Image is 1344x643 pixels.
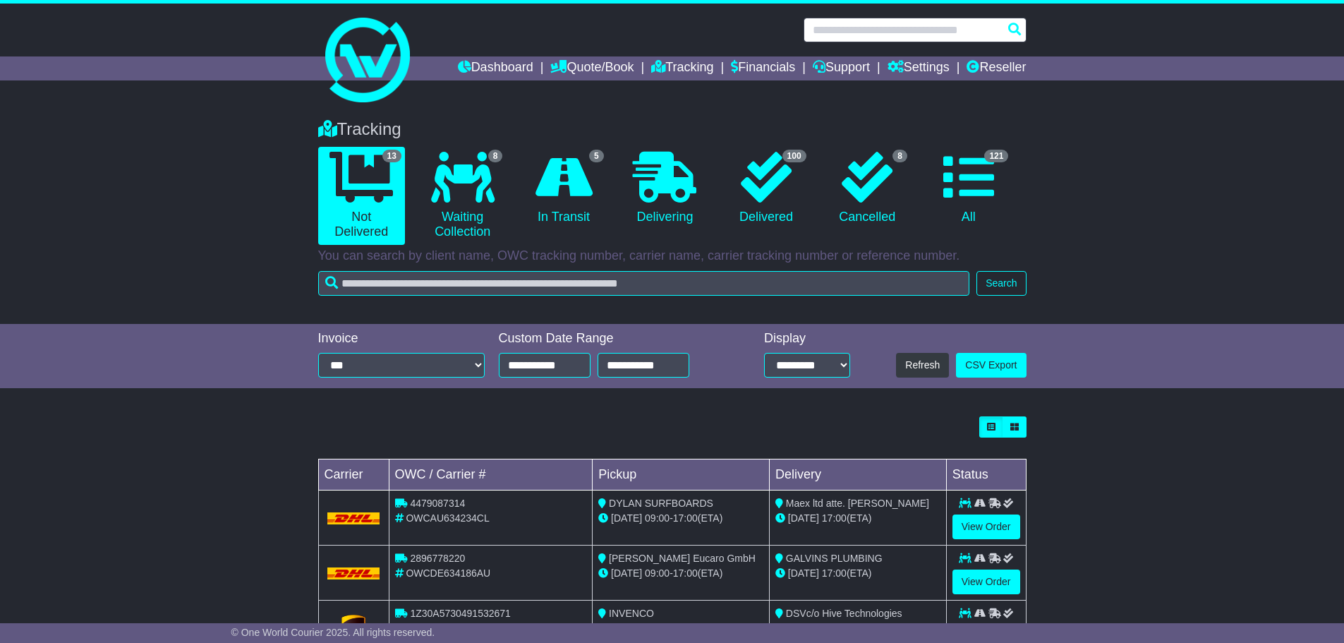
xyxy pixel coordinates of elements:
a: 5 In Transit [520,147,607,230]
a: CSV Export [956,353,1026,378]
a: Delivering [622,147,708,230]
button: Search [976,271,1026,296]
div: (ETA) [775,511,940,526]
span: 4479087314 [410,498,465,509]
span: 121 [984,150,1008,162]
span: DSVc/o Hive Technologies Operations [775,608,902,634]
span: OWCAU634234CL [406,512,489,524]
div: - (ETA) [598,511,763,526]
div: - (ETA) [598,566,763,581]
a: 8 Waiting Collection [419,147,506,245]
a: 8 Cancelled [824,147,911,230]
span: [PERSON_NAME] Eucaro GmbH [609,553,756,564]
td: Status [946,459,1026,491]
a: Dashboard [458,56,533,80]
span: 2896778220 [410,553,465,564]
span: 8 [488,150,503,162]
td: OWC / Carrier # [389,459,593,491]
span: [DATE] [788,512,819,524]
div: Invoice [318,331,485,347]
span: Maex ltd atte. [PERSON_NAME] [786,498,929,509]
button: Refresh [896,353,949,378]
span: INVENCO [609,608,654,619]
span: 1Z30A5730491532671 [410,608,510,619]
a: Financials [731,56,795,80]
span: [DATE] [788,567,819,579]
div: Tracking [311,119,1034,140]
div: Custom Date Range [499,331,725,347]
div: (ETA) [775,566,940,581]
span: 17:00 [822,512,847,524]
img: DHL.png [327,512,380,524]
a: Reseller [967,56,1026,80]
a: Quote/Book [550,56,634,80]
span: 17:00 [822,567,847,579]
p: You can search by client name, OWC tracking number, carrier name, carrier tracking number or refe... [318,248,1027,264]
span: 17:00 [673,567,698,579]
span: GALVINS PLUMBING [786,553,883,564]
img: GetCarrierServiceLogo [341,615,365,643]
a: 121 All [925,147,1012,230]
span: [DATE] [611,512,642,524]
span: 17:00 [673,512,698,524]
a: Support [813,56,870,80]
td: Carrier [318,459,389,491]
div: - (ETA) [598,621,763,636]
a: View Order [952,570,1020,594]
a: Tracking [651,56,713,80]
span: [DATE] [611,567,642,579]
img: DHL.png [327,567,380,579]
td: Pickup [593,459,770,491]
span: OWCDE634186AU [406,567,490,579]
span: 100 [782,150,806,162]
span: 09:00 [645,512,670,524]
span: DYLAN SURFBOARDS [609,498,713,509]
div: Display [764,331,850,347]
span: 5 [589,150,604,162]
a: 13 Not Delivered [318,147,405,245]
span: © One World Courier 2025. All rights reserved. [231,627,435,638]
span: 09:00 [645,567,670,579]
span: 8 [892,150,907,162]
a: Settings [888,56,950,80]
a: 100 Delivered [722,147,809,230]
span: 13 [382,150,401,162]
a: View Order [952,515,1020,539]
td: Delivery [769,459,946,491]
